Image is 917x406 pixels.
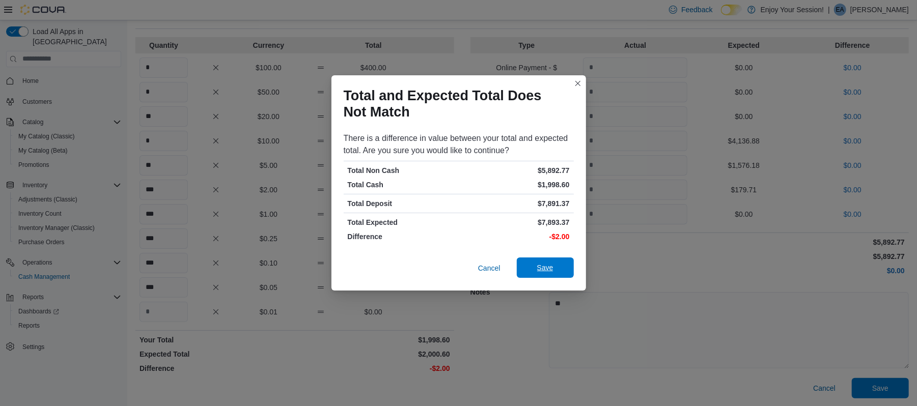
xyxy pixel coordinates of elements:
h1: Total and Expected Total Does Not Match [344,88,566,120]
button: Save [517,257,574,278]
p: Total Non Cash [348,165,457,176]
span: Cancel [478,263,501,273]
div: There is a difference in value between your total and expected total. Are you sure you would like... [344,132,574,157]
button: Cancel [474,258,505,278]
p: Total Expected [348,217,457,227]
p: $7,891.37 [461,198,570,209]
p: $7,893.37 [461,217,570,227]
span: Save [537,263,553,273]
p: $5,892.77 [461,165,570,176]
p: $1,998.60 [461,180,570,190]
p: Difference [348,231,457,242]
p: -$2.00 [461,231,570,242]
p: Total Cash [348,180,457,190]
button: Closes this modal window [572,77,584,90]
p: Total Deposit [348,198,457,209]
